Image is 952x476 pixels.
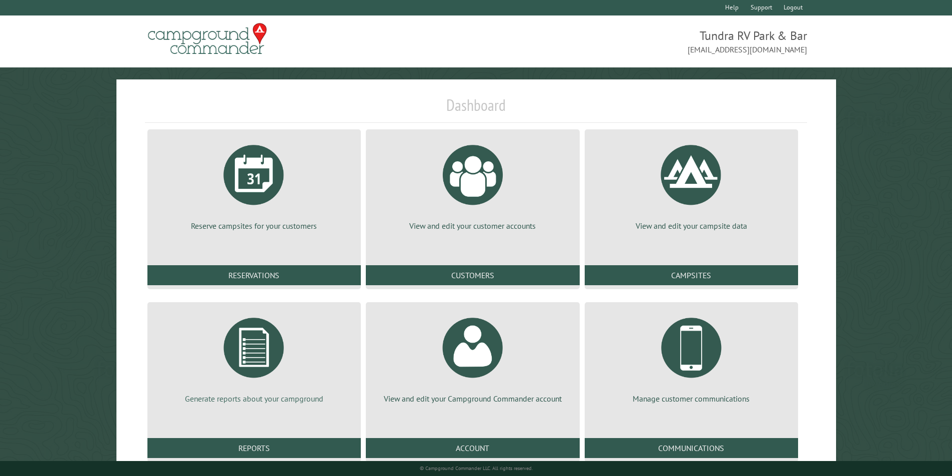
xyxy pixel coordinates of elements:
a: Reservations [147,265,361,285]
a: View and edit your customer accounts [378,137,567,231]
p: Manage customer communications [597,393,786,404]
a: Manage customer communications [597,310,786,404]
a: Customers [366,265,579,285]
p: View and edit your Campground Commander account [378,393,567,404]
a: Generate reports about your campground [159,310,349,404]
a: View and edit your campsite data [597,137,786,231]
h1: Dashboard [145,95,808,123]
p: View and edit your campsite data [597,220,786,231]
a: View and edit your Campground Commander account [378,310,567,404]
a: Account [366,438,579,458]
a: Reports [147,438,361,458]
span: Tundra RV Park & Bar [EMAIL_ADDRESS][DOMAIN_NAME] [476,27,808,55]
small: © Campground Commander LLC. All rights reserved. [420,465,533,472]
a: Reserve campsites for your customers [159,137,349,231]
a: Communications [585,438,798,458]
a: Campsites [585,265,798,285]
p: Generate reports about your campground [159,393,349,404]
p: Reserve campsites for your customers [159,220,349,231]
img: Campground Commander [145,19,270,58]
p: View and edit your customer accounts [378,220,567,231]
